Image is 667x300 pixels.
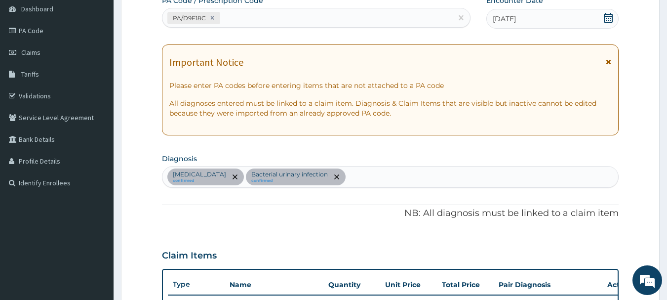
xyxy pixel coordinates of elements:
[21,70,39,79] span: Tariffs
[173,178,226,183] small: confirmed
[380,275,437,295] th: Unit Price
[170,12,207,24] div: PA/D9F18C
[168,275,225,294] th: Type
[21,48,40,57] span: Claims
[162,251,217,261] h3: Claim Items
[493,14,516,24] span: [DATE]
[51,55,166,68] div: Chat with us now
[231,172,239,181] span: remove selection option
[169,81,612,90] p: Please enter PA codes before entering items that are not attached to a PA code
[494,275,602,295] th: Pair Diagnosis
[5,197,188,232] textarea: Type your message and hit 'Enter'
[162,207,619,220] p: NB: All diagnosis must be linked to a claim item
[21,4,53,13] span: Dashboard
[169,98,612,118] p: All diagnoses entered must be linked to a claim item. Diagnosis & Claim Items that are visible bu...
[332,172,341,181] span: remove selection option
[437,275,494,295] th: Total Price
[323,275,380,295] th: Quantity
[251,178,328,183] small: confirmed
[169,57,243,68] h1: Important Notice
[162,154,197,164] label: Diagnosis
[173,171,226,178] p: [MEDICAL_DATA]
[162,5,186,29] div: Minimize live chat window
[602,275,652,295] th: Actions
[225,275,323,295] th: Name
[18,49,40,74] img: d_794563401_company_1708531726252_794563401
[57,88,136,188] span: We're online!
[251,171,328,178] p: Bacterial urinary infection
